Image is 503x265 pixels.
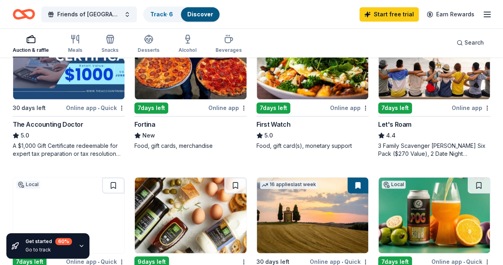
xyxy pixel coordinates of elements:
div: Beverages [216,47,242,53]
div: Go to track [25,247,72,253]
button: Desserts [138,31,159,57]
div: Online app Quick [66,103,125,113]
img: Image for Captain Lawrence Brewing Company [379,177,490,253]
div: Meals [68,47,82,53]
div: Local [382,181,406,188]
img: Image for Fortina [135,24,246,99]
a: Discover [187,11,213,18]
span: 4.4 [386,131,396,140]
span: Friends of [GEOGRAPHIC_DATA] 5k Run/Walk [57,10,121,19]
button: Search [450,35,490,51]
a: Start free trial [359,7,419,22]
span: • [342,259,343,265]
button: Track· 6Discover [143,6,220,22]
div: Alcohol [179,47,196,53]
a: Track· 6 [150,11,173,18]
img: Image for The Accounting Doctor [13,24,124,99]
span: 5.0 [264,131,273,140]
button: Snacks [101,31,118,57]
div: Desserts [138,47,159,53]
img: Image for Milton J. Rubenstein Museum of Science & Technology [13,177,124,253]
div: 7 days left [134,102,168,114]
a: Image for The Accounting DoctorTop rated30 applieslast week30 days leftOnline app•QuickThe Accoun... [13,23,125,158]
div: 16 applies last week [260,181,318,189]
div: Auction & raffle [13,47,49,53]
div: Online app [452,103,490,113]
a: Home [13,5,35,24]
span: 5.0 [21,131,29,140]
div: Food, gift cards, merchandise [134,142,247,150]
div: Food, gift card(s), monetary support [256,142,369,150]
span: New [142,131,155,140]
img: Image for Let's Roam [379,24,490,99]
a: Image for Let's Roam4 applieslast week7days leftOnline appLet's Roam4.43 Family Scavenger [PERSON... [378,23,490,158]
span: Search [464,38,484,47]
div: 7 days left [256,102,290,114]
span: • [463,259,465,265]
div: 60 % [55,238,72,245]
div: The Accounting Doctor [13,120,84,129]
div: Get started [25,238,72,245]
button: Alcohol [179,31,196,57]
a: Earn Rewards [422,7,479,22]
div: Local [16,181,40,188]
div: Snacks [101,47,118,53]
div: 7 days left [378,102,412,114]
img: Image for AF Travel Ideas [257,177,368,253]
div: 30 days left [13,103,46,113]
a: Image for First Watch1 applylast week7days leftOnline appFirst Watch5.0Food, gift card(s), moneta... [256,23,369,150]
button: Beverages [216,31,242,57]
div: Online app [208,103,247,113]
img: Image for First Watch [257,24,368,99]
span: • [98,105,99,111]
div: A $1,000 Gift Certificate redeemable for expert tax preparation or tax resolution services—recipi... [13,142,125,158]
button: Auction & raffle [13,31,49,57]
a: Image for FortinaLocal7days leftOnline appFortinaNewFood, gift cards, merchandise [134,23,247,150]
div: Online app [330,103,369,113]
div: Let's Roam [378,120,412,129]
div: 3 Family Scavenger [PERSON_NAME] Six Pack ($270 Value), 2 Date Night Scavenger [PERSON_NAME] Two ... [378,142,490,158]
img: Image for The Fresh Market [135,177,246,253]
div: Fortina [134,120,155,129]
button: Meals [68,31,82,57]
button: Friends of [GEOGRAPHIC_DATA] 5k Run/Walk [41,6,137,22]
div: First Watch [256,120,291,129]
